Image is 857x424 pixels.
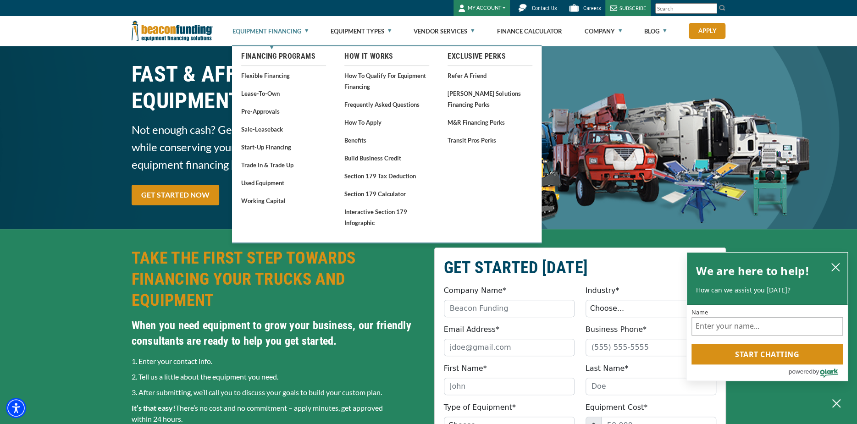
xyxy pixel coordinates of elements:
[444,402,516,413] label: Type of Equipment*
[813,366,819,377] span: by
[344,70,429,92] a: How to Qualify for Equipment Financing
[719,4,726,11] img: Search
[586,324,647,335] label: Business Phone*
[132,185,219,205] a: GET STARTED NOW
[586,378,716,395] input: Doe
[132,248,423,311] h2: TAKE THE FIRST STEP TOWARDS FINANCING YOUR TRUCKS AND EQUIPMENT
[585,17,622,46] a: Company
[444,339,575,356] input: jdoe@gmail.com
[132,61,423,114] h1: FAST & AFFORDABLE TRUCK &
[132,88,423,114] span: EQUIPMENT FINANCING
[344,188,429,199] a: Section 179 Calculator
[241,159,326,171] a: Trade In & Trade Up
[644,17,666,46] a: Blog
[686,252,848,381] div: olark chatbox
[414,17,474,46] a: Vendor Services
[241,141,326,153] a: Start-Up Financing
[344,51,429,62] a: How It Works
[448,88,532,110] a: [PERSON_NAME] Solutions Financing Perks
[241,88,326,99] a: Lease-To-Own
[344,134,429,146] a: Benefits
[497,17,562,46] a: Finance Calculator
[344,206,429,228] a: Interactive Section 179 Infographic
[448,51,532,62] a: Exclusive Perks
[708,5,715,12] a: Clear search text
[448,134,532,146] a: Transit Pros Perks
[444,378,575,395] input: John
[788,366,812,377] span: powered
[331,17,391,46] a: Equipment Types
[241,195,326,206] a: Working Capital
[696,286,838,295] p: How can we assist you [DATE]?
[532,5,557,11] span: Contact Us
[444,285,506,296] label: Company Name*
[691,317,843,335] input: Name
[655,3,717,14] input: Search
[241,123,326,135] a: Sale-Leaseback
[132,318,423,349] h4: When you need equipment to grow your business, our friendly consultants are ready to help you get...
[241,51,326,62] a: Financing Programs
[132,371,423,382] p: 2. Tell us a little about the equipment you need.
[691,343,843,364] button: Start chatting
[344,116,429,128] a: How to Apply
[6,398,26,418] div: Accessibility Menu
[689,23,725,39] a: Apply
[232,17,308,46] a: Equipment Financing
[825,390,848,417] button: Close Chatbox
[241,105,326,117] a: Pre-approvals
[586,363,629,374] label: Last Name*
[241,70,326,81] a: Flexible Financing
[586,402,648,413] label: Equipment Cost*
[444,257,716,278] h2: GET STARTED [DATE]
[828,260,843,273] button: close chatbox
[444,324,499,335] label: Email Address*
[696,262,809,280] h2: We are here to help!
[132,121,423,173] span: Not enough cash? Get the trucks and equipment you need while conserving your cash! Opt for fast, ...
[344,170,429,182] a: Section 179 Tax Deduction
[691,309,843,315] label: Name
[788,365,847,380] a: Powered by Olark
[132,16,213,46] img: Beacon Funding Corporation logo
[444,300,575,317] input: Beacon Funding
[444,363,487,374] label: First Name*
[448,70,532,81] a: Refer a Friend
[586,339,716,356] input: (555) 555-5555
[132,403,176,412] strong: It’s that easy!
[344,99,429,110] a: Frequently Asked Questions
[586,285,619,296] label: Industry*
[241,177,326,188] a: Used Equipment
[448,116,532,128] a: M&R Financing Perks
[344,152,429,164] a: Build Business Credit
[132,356,423,367] p: 1. Enter your contact info.
[132,387,423,398] p: 3. After submitting, we’ll call you to discuss your goals to build your custom plan.
[583,5,601,11] span: Careers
